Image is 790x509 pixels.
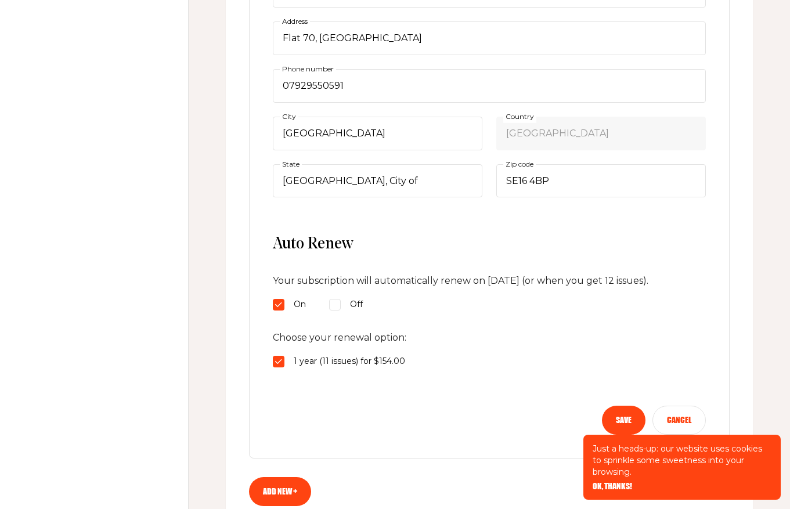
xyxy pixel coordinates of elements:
[280,110,298,122] label: City
[280,63,336,75] label: Phone number
[593,482,632,490] button: OK, THANKS!
[496,117,706,150] select: Country
[329,299,341,311] input: Off
[273,69,706,103] input: Phone number
[652,406,706,435] button: Cancel
[496,164,706,198] input: Zip code
[280,157,302,170] label: State
[350,298,363,312] span: Off
[294,355,405,369] span: 1 year (11 issues) for $154.00
[249,477,311,506] a: Add new +
[294,298,306,312] span: On
[280,15,310,28] label: Address
[273,117,482,150] input: City
[273,356,284,367] input: 1 year (11 issues) for $154.00
[273,330,706,345] p: Choose your renewal option:
[503,157,536,170] label: Zip code
[602,406,645,435] button: Save
[273,234,706,255] span: Auto Renew
[273,21,706,55] input: Address
[273,164,482,198] select: State
[273,299,284,311] input: On
[503,110,536,122] label: Country
[273,273,706,288] p: Your subscription will automatically renew on [DATE] (or when you get 12 issues) .
[593,443,771,478] p: Just a heads-up: our website uses cookies to sprinkle some sweetness into your browsing.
